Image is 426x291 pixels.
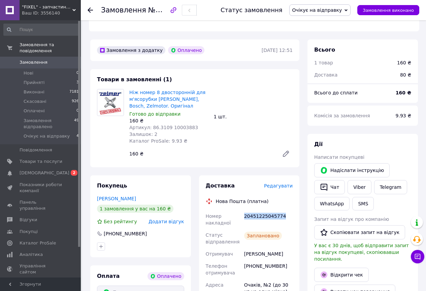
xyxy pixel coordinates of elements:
[71,170,77,176] span: 2
[314,225,405,239] button: Скопіювати запит на відгук
[244,232,282,240] div: Заплановано
[314,47,335,53] span: Всього
[22,10,81,16] div: Ваш ID: 3556140
[129,132,158,137] span: Залишок: 2
[20,158,62,165] span: Товари та послуги
[20,240,56,246] span: Каталог ProSale
[168,46,204,54] div: Оплачено
[103,230,148,237] div: [PHONE_NUMBER]
[24,98,46,105] span: Скасовані
[243,260,294,279] div: [PHONE_NUMBER]
[24,108,45,114] span: Оплачені
[214,198,270,205] div: Нова Пошта (платна)
[20,59,47,65] span: Замовлення
[206,213,231,226] span: Номер накладної
[129,117,208,124] div: 160 ₴
[97,273,120,279] span: Оплата
[129,125,198,130] span: Артикул: 86.3109 10003883
[20,252,43,258] span: Аналітика
[3,24,79,36] input: Пошук
[279,147,293,161] a: Редагувати
[20,217,37,223] span: Відгуки
[314,113,370,118] span: Комісія за замовлення
[206,282,224,288] span: Адреса
[314,90,358,95] span: Всього до сплати
[396,67,415,82] div: 80 ₴
[20,199,62,211] span: Панель управління
[148,6,196,14] span: №356863154
[97,182,127,189] span: Покупець
[97,205,173,213] div: 1 замовлення у вас на 160 ₴
[314,163,390,177] button: Надіслати інструкцію
[97,196,136,201] a: [PERSON_NAME]
[72,98,79,105] span: 926
[76,108,79,114] span: 0
[20,147,52,153] span: Повідомлення
[20,42,81,54] span: Замовлення та повідомлення
[149,219,184,224] span: Додати відгук
[314,141,323,147] span: Дії
[129,111,181,117] span: Готово до відправки
[24,133,70,139] span: Очікує на відправку
[97,76,172,83] span: Товари в замовленні (1)
[314,243,409,262] span: У вас є 30 днів, щоб відправити запит на відгук покупцеві, скопіювавши посилання.
[20,229,38,235] span: Покупці
[396,113,411,118] span: 9.93 ₴
[314,197,350,210] a: WhatsApp
[127,149,276,158] div: 160 ₴
[357,5,419,15] button: Замовлення виконано
[396,90,411,95] b: 160 ₴
[348,180,371,194] a: Viber
[97,91,124,115] img: Ніж номер 8 двосторонній для м'ясорубки Zelmer, Bosch, Zelmotor. Оригінал
[76,133,79,139] span: 4
[97,46,165,54] div: Замовлення з додатку
[20,182,62,194] span: Показники роботи компанії
[262,48,293,53] time: [DATE] 12:51
[264,183,293,188] span: Редагувати
[292,7,342,13] span: Очікує на відправку
[314,268,369,282] a: Відкрити чек
[24,70,33,76] span: Нові
[243,248,294,260] div: [PERSON_NAME]
[76,70,79,76] span: 0
[206,263,235,275] span: Телефон отримувача
[129,138,187,144] span: Каталог ProSale: 9.93 ₴
[411,250,424,263] button: Чат з покупцем
[24,89,44,95] span: Виконані
[314,60,333,65] span: 1 товар
[206,182,235,189] span: Доставка
[314,154,364,160] span: Написати покупцеві
[148,272,184,280] div: Оплачено
[243,210,294,229] div: 20451225045774
[374,180,407,194] a: Telegram
[20,170,69,176] span: [DEMOGRAPHIC_DATA]
[206,232,240,244] span: Статус відправлення
[88,7,93,13] div: Повернутися назад
[206,251,233,257] span: Отримувач
[211,112,296,121] div: 1 шт.
[314,216,389,222] span: Запит на відгук про компанію
[101,6,146,14] span: Замовлення
[69,89,79,95] span: 7181
[314,180,345,194] button: Чат
[397,59,411,66] div: 160 ₴
[363,8,414,13] span: Замовлення виконано
[104,219,137,224] span: Без рейтингу
[20,263,62,275] span: Управління сайтом
[74,118,79,130] span: 49
[76,80,79,86] span: 3
[129,90,205,109] a: Ніж номер 8 двосторонній для м'ясорубки [PERSON_NAME], Bosch, Zelmotor. Оригінал
[24,118,74,130] span: Замовлення відправлено
[24,80,44,86] span: Прийняті
[221,7,283,13] div: Статус замовлення
[22,4,72,10] span: "FIXEL" - запчастини та аксесуари для побутової техніки
[352,197,374,210] button: SMS
[314,72,337,78] span: Доставка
